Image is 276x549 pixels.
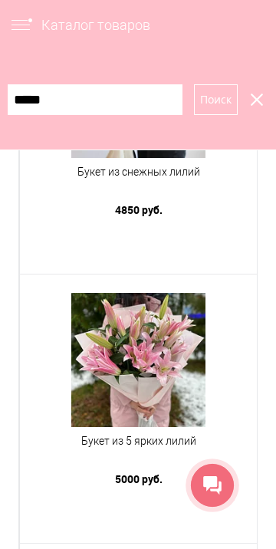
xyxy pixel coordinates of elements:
img: Букет из 5 ярких лилий [71,293,206,428]
button: Поиск [194,84,238,115]
span: Букет из снежных лилий [30,165,247,194]
a: 4850 руб. [30,202,247,218]
a: Букет из снежных лилий [30,165,247,192]
span: Букет из 5 ярких лилий [30,434,247,463]
a: Букет из 5 ярких лилий [30,434,247,462]
a: 5000 руб. [30,471,247,487]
